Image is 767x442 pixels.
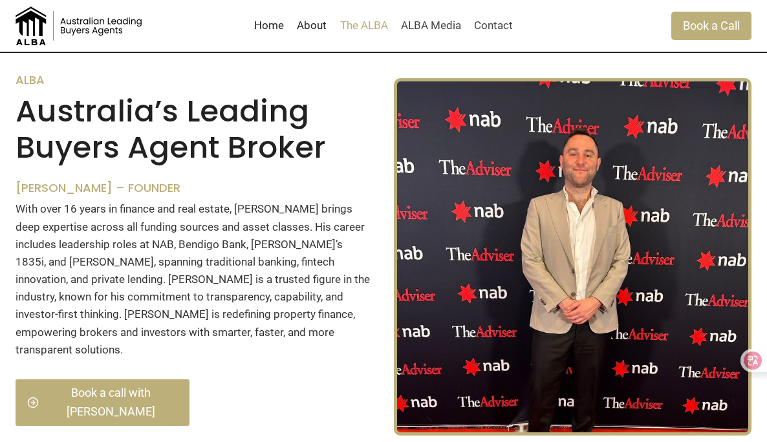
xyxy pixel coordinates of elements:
[333,10,394,41] a: The ALBA
[16,379,189,426] a: Book a call with [PERSON_NAME]
[290,10,333,41] a: About
[16,6,145,45] img: Australian Leading Buyers Agents
[45,384,178,421] span: Book a call with [PERSON_NAME]
[394,10,468,41] a: ALBA Media
[248,10,520,41] nav: Primary Navigation
[671,12,751,39] a: Book a Call
[16,181,373,195] h6: [PERSON_NAME] – Founder
[16,73,373,87] h6: ALBA
[16,93,373,166] h2: Australia’s Leading Buyers Agent Broker
[16,200,373,359] p: With over 16 years in finance and real estate, [PERSON_NAME] brings deep expertise across all fun...
[248,10,290,41] a: Home
[468,10,519,41] a: Contact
